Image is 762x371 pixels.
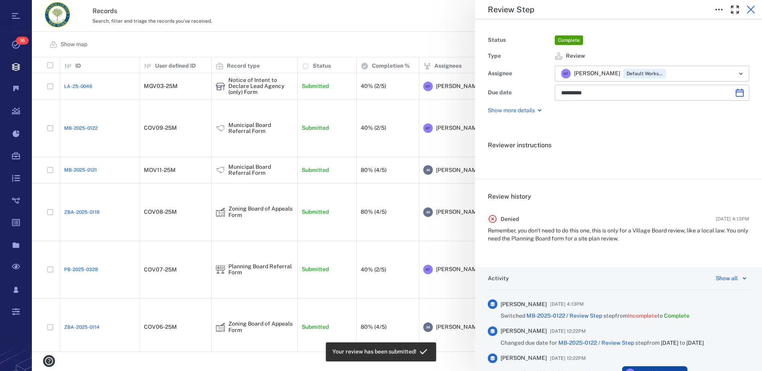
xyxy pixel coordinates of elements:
[501,339,704,347] span: Changed due date for step from to
[6,6,254,14] body: Rich Text Area. Press ALT-0 for help.
[732,85,748,101] button: Choose date, selected date is Oct 5, 2025
[556,37,581,44] span: Complete
[574,70,620,78] span: [PERSON_NAME]
[727,2,743,18] button: Toggle Fullscreen
[481,208,756,254] div: Denied[DATE] 4:13PMRemember, you don't need to do this one, this is only for a Village Board revi...
[488,141,749,150] h6: Reviewer instructions
[501,301,547,309] span: [PERSON_NAME]
[716,273,738,283] div: Show all
[488,227,749,242] p: Remember, you don't need to do this one, this is only for a Village Board review, like a local la...
[526,312,602,319] a: MB-2025-0122 / Review Step
[743,2,759,18] button: Close
[661,340,678,346] span: [DATE]
[550,299,584,309] span: [DATE] 4:13PM
[501,215,519,223] p: Denied
[625,70,664,77] span: Default Workspace
[488,107,535,115] p: Show more details
[628,312,657,319] span: Incomplete
[488,87,552,98] div: Due date
[716,215,749,223] span: [DATE] 4:13PM
[501,354,547,362] span: [PERSON_NAME]
[332,345,416,359] div: Your review has been submitted!
[488,157,489,165] span: .
[735,68,746,79] button: Open
[711,2,727,18] button: Toggle to Edit Boxes
[488,192,749,201] h6: Review history
[488,68,552,79] div: Assignee
[18,6,34,13] span: Help
[686,340,704,346] span: [DATE]
[488,5,534,15] h5: Review Step
[501,327,547,335] span: [PERSON_NAME]
[501,312,689,320] span: Switched step from to
[558,340,634,346] a: MB-2025-0122 / Review Step
[488,275,509,283] h6: Activity
[488,51,552,62] div: Type
[16,37,29,45] span: 16
[488,35,552,46] div: Status
[561,69,571,78] div: M T
[550,353,586,363] span: [DATE] 12:22PM
[566,52,585,60] span: Review
[550,326,586,336] span: [DATE] 12:22PM
[664,312,689,319] span: Complete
